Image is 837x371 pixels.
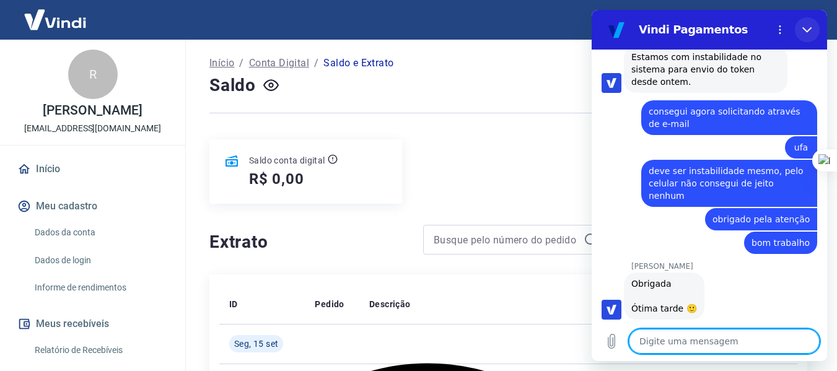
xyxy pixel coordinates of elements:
[778,9,822,32] button: Sair
[30,275,170,300] a: Informe de rendimentos
[30,220,170,245] a: Dados da conta
[323,56,393,71] p: Saldo e Extrato
[592,10,827,361] iframe: Janela de mensagens
[314,56,318,71] p: /
[68,50,118,99] div: R
[15,310,170,338] button: Meus recebíveis
[209,56,234,71] a: Início
[249,154,325,167] p: Saldo conta digital
[249,56,309,71] a: Conta Digital
[369,298,411,310] p: Descrição
[434,230,579,249] input: Busque pelo número do pedido
[30,338,170,363] a: Relatório de Recebíveis
[209,230,408,255] h4: Extrato
[15,193,170,220] button: Meu cadastro
[30,248,170,273] a: Dados de login
[43,104,142,117] p: [PERSON_NAME]
[239,56,243,71] p: /
[249,169,304,189] h5: R$ 0,00
[209,73,256,98] h4: Saldo
[15,1,95,38] img: Vindi
[15,155,170,183] a: Início
[24,122,161,135] p: [EMAIL_ADDRESS][DOMAIN_NAME]
[315,298,344,310] p: Pedido
[229,298,238,310] p: ID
